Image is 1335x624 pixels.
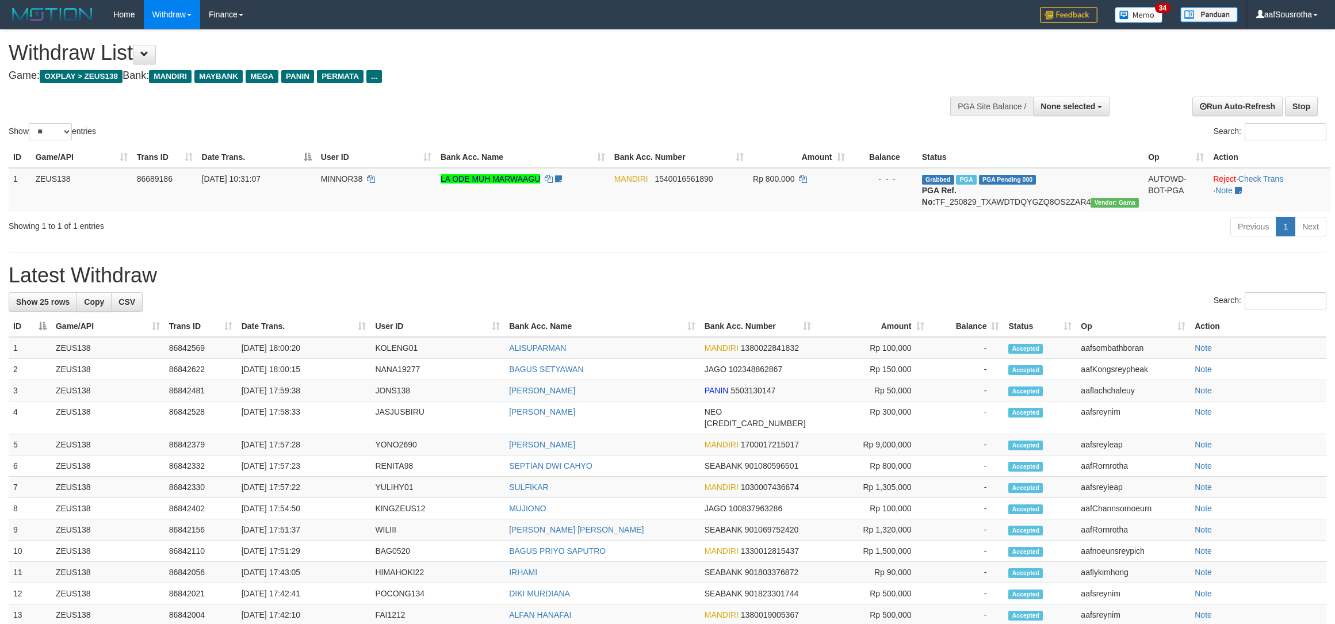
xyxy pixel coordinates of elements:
span: Accepted [1008,504,1043,514]
th: Amount: activate to sort column ascending [748,147,850,168]
td: aafsreynim [1076,401,1190,434]
span: SEABANK [705,461,743,470]
td: aafsreyleap [1076,434,1190,455]
td: JASJUSBIRU [370,401,504,434]
td: - [929,401,1004,434]
a: Note [1195,386,1212,395]
td: ZEUS138 [51,455,165,477]
td: 1 [9,168,31,212]
th: Game/API: activate to sort column ascending [51,316,165,337]
td: RENITA98 [370,455,504,477]
td: 7 [9,477,51,498]
a: Note [1195,483,1212,492]
td: ZEUS138 [51,401,165,434]
td: 86842330 [165,477,237,498]
span: MINNOR38 [321,174,362,183]
span: Copy 1380019005367 to clipboard [741,610,799,619]
td: aafChannsomoeurn [1076,498,1190,519]
h4: Game: Bank: [9,70,878,82]
td: [DATE] 17:58:33 [237,401,371,434]
span: Vendor URL: https://trx31.1velocity.biz [1091,198,1139,208]
td: [DATE] 17:57:23 [237,455,371,477]
td: NANA19277 [370,359,504,380]
span: Accepted [1008,462,1043,472]
span: [DATE] 10:31:07 [202,174,261,183]
span: MANDIRI [705,546,739,556]
span: 34 [1155,3,1170,13]
a: Note [1195,504,1212,513]
a: Copy [76,292,112,312]
a: Previous [1230,217,1276,236]
td: 86842528 [165,401,237,434]
span: Accepted [1008,547,1043,557]
td: [DATE] 17:57:22 [237,477,371,498]
td: 1 [9,337,51,359]
th: Balance: activate to sort column ascending [929,316,1004,337]
span: Copy 102348862867 to clipboard [729,365,782,374]
td: YULIHY01 [370,477,504,498]
span: Copy 5859458194445954 to clipboard [705,419,806,428]
th: Bank Acc. Name: activate to sort column ascending [436,147,610,168]
td: 11 [9,562,51,583]
span: MAYBANK [194,70,243,83]
td: aafRornrotha [1076,519,1190,541]
a: BAGUS SETYAWAN [509,365,583,374]
span: Accepted [1008,365,1043,375]
td: ZEUS138 [51,359,165,380]
th: ID [9,147,31,168]
a: ALISUPARMAN [509,343,566,353]
a: Next [1295,217,1326,236]
th: Amount: activate to sort column ascending [816,316,929,337]
td: - [929,583,1004,604]
span: Copy 1540016561890 to clipboard [655,174,713,183]
span: Copy 1030007436674 to clipboard [741,483,799,492]
td: ZEUS138 [51,337,165,359]
a: Note [1215,186,1233,195]
span: MANDIRI [614,174,648,183]
span: MANDIRI [705,483,739,492]
span: PANIN [705,386,729,395]
td: - [929,434,1004,455]
a: [PERSON_NAME] [509,440,575,449]
th: Date Trans.: activate to sort column descending [197,147,316,168]
div: - - - [854,173,913,185]
h1: Latest Withdraw [9,264,1326,287]
span: Copy 1380022841832 to clipboard [741,343,799,353]
span: MANDIRI [149,70,192,83]
span: None selected [1041,102,1095,111]
span: PERMATA [317,70,364,83]
td: Rp 1,320,000 [816,519,929,541]
td: 10 [9,541,51,562]
td: WILIII [370,519,504,541]
span: OXPLAY > ZEUS138 [40,70,123,83]
td: Rp 1,305,000 [816,477,929,498]
span: Accepted [1008,526,1043,535]
td: ZEUS138 [31,168,132,212]
td: 9 [9,519,51,541]
span: Copy 901803376872 to clipboard [745,568,798,577]
td: 8 [9,498,51,519]
span: MANDIRI [705,610,739,619]
td: - [929,380,1004,401]
th: Status [917,147,1143,168]
td: KOLENG01 [370,337,504,359]
td: ZEUS138 [51,380,165,401]
td: aaflachchaleuy [1076,380,1190,401]
td: Rp 300,000 [816,401,929,434]
td: [DATE] 17:51:37 [237,519,371,541]
td: - [929,562,1004,583]
th: Bank Acc. Name: activate to sort column ascending [504,316,700,337]
span: Copy 5503130147 to clipboard [730,386,775,395]
td: - [929,477,1004,498]
a: LA ODE MUH MARWAAGU [441,174,540,183]
td: AUTOWD-BOT-PGA [1143,168,1208,212]
td: - [929,541,1004,562]
td: - [929,455,1004,477]
th: Bank Acc. Number: activate to sort column ascending [610,147,748,168]
td: Rp 100,000 [816,337,929,359]
span: Accepted [1008,344,1043,354]
td: 86842379 [165,434,237,455]
a: CSV [111,292,143,312]
a: [PERSON_NAME] [509,386,575,395]
span: Marked by aafkaynarin [956,175,976,185]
